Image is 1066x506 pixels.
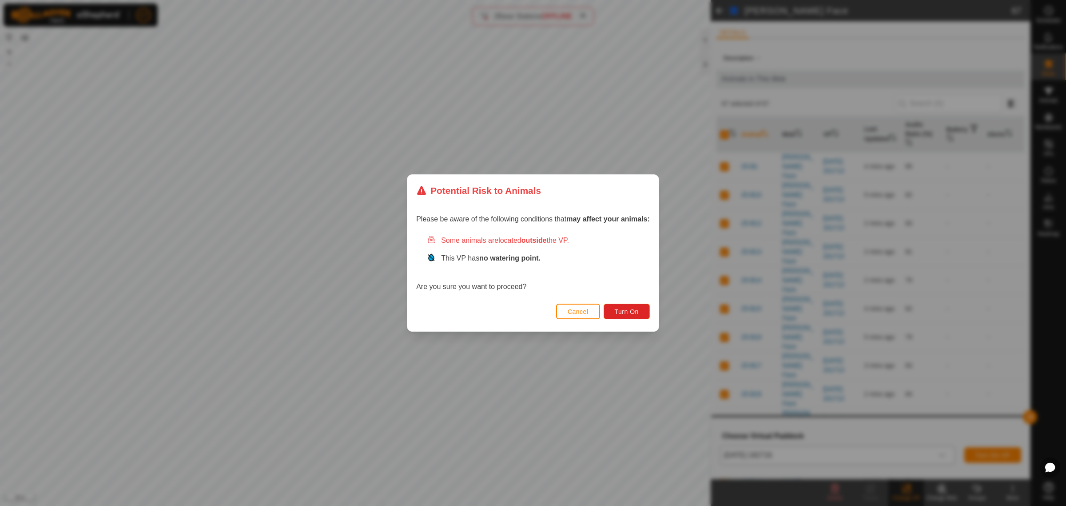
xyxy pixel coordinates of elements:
strong: outside [521,237,547,244]
span: located the VP. [498,237,569,244]
button: Cancel [556,304,600,319]
span: Cancel [568,308,589,315]
div: Potential Risk to Animals [416,184,541,197]
div: Are you sure you want to proceed? [416,235,650,292]
button: Turn On [604,304,650,319]
span: This VP has [441,254,541,262]
strong: no watering point. [479,254,541,262]
div: Some animals are [427,235,650,246]
strong: may affect your animals: [566,215,650,223]
span: Turn On [615,308,639,315]
span: Please be aware of the following conditions that [416,215,650,223]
